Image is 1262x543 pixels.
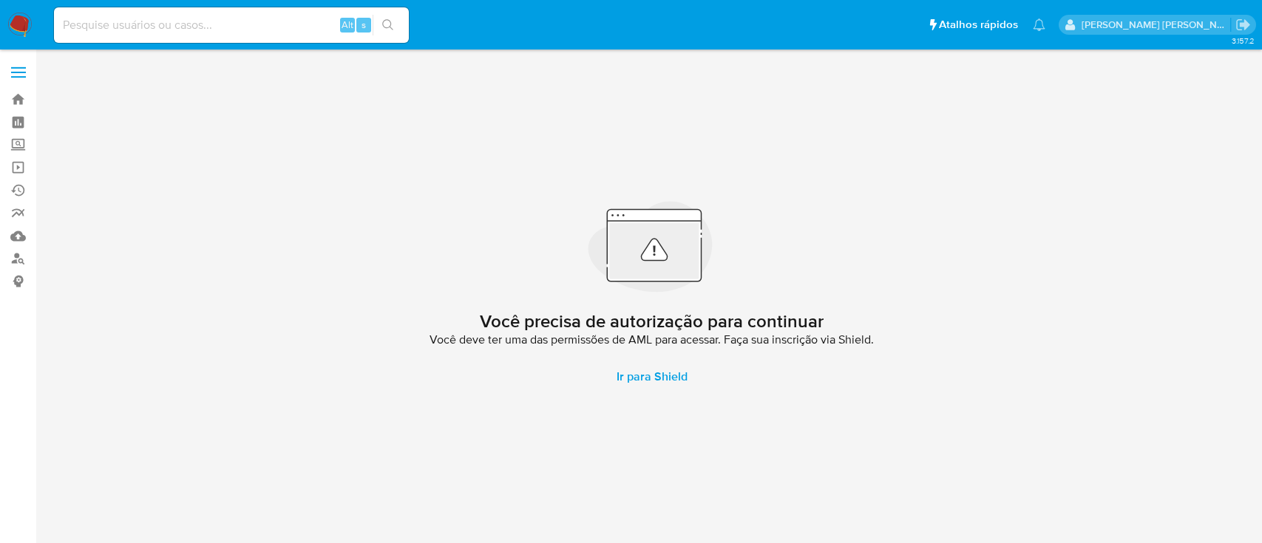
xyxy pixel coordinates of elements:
span: Ir para Shield [617,359,688,395]
span: Você deve ter uma das permissões de AML para acessar. Faça sua inscrição via Shield. [430,332,874,347]
h2: Você precisa de autorização para continuar [480,310,824,332]
span: s [362,18,366,32]
input: Pesquise usuários ou casos... [54,16,409,35]
a: Sair [1235,17,1251,33]
a: Ir para Shield [599,359,705,395]
span: Alt [342,18,353,32]
span: Atalhos rápidos [939,17,1018,33]
p: emerson.gomes@mercadopago.com.br [1082,18,1231,32]
button: search-icon [373,15,403,35]
a: Notificações [1033,18,1045,31]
